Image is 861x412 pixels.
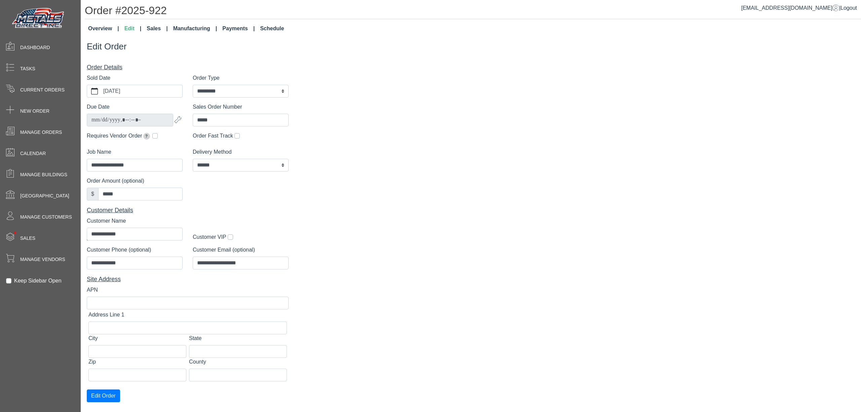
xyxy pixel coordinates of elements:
h3: Edit Order [87,41,486,52]
a: Payments [220,22,257,35]
span: Manage Orders [20,129,62,136]
span: Current Orders [20,86,65,93]
label: Delivery Method [193,148,232,156]
a: Overview [85,22,122,35]
span: Manage Customers [20,214,72,221]
a: Schedule [257,22,287,35]
span: New Order [20,108,49,115]
div: Site Address [87,275,289,284]
label: Requires Vendor Order [87,132,151,140]
span: Calendar [20,150,46,157]
label: Due Date [87,103,110,111]
label: Customer VIP [193,233,226,241]
div: Order Details [87,63,289,72]
label: APN [87,286,98,294]
span: Logout [840,5,857,11]
label: Sales Order Number [193,103,242,111]
button: calendar [87,85,102,97]
h1: Order #2025-922 [85,4,861,19]
div: | [741,4,857,12]
label: Zip [88,358,96,366]
label: Order Type [193,74,220,82]
label: County [189,358,206,366]
a: Sales [144,22,170,35]
label: Customer Phone (optional) [87,246,151,254]
label: Customer Email (optional) [193,246,255,254]
span: Dashboard [20,44,50,51]
label: Order Fast Track [193,132,233,140]
label: City [88,334,98,342]
a: Manufacturing [171,22,220,35]
span: • [6,222,24,244]
img: Metals Direct Inc Logo [10,6,67,31]
span: Manage Vendors [20,256,65,263]
label: Customer Name [87,217,126,225]
span: [GEOGRAPHIC_DATA] [20,192,69,199]
div: Customer Details [87,206,289,215]
label: Address Line 1 [88,311,124,319]
span: Tasks [20,65,35,72]
a: [EMAIL_ADDRESS][DOMAIN_NAME] [741,5,839,11]
div: $ [87,188,99,200]
label: Sold Date [87,74,110,82]
label: [DATE] [102,85,182,97]
span: Sales [20,235,35,242]
label: Keep Sidebar Open [14,277,62,285]
svg: calendar [91,88,98,95]
label: Job Name [87,148,111,156]
a: Edit [122,22,144,35]
label: Order Amount (optional) [87,177,144,185]
label: State [189,334,201,342]
button: Edit Order [87,389,120,402]
span: Manage Buildings [20,171,67,178]
span: Extends due date by 2 weeks for pickup orders [143,133,150,140]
